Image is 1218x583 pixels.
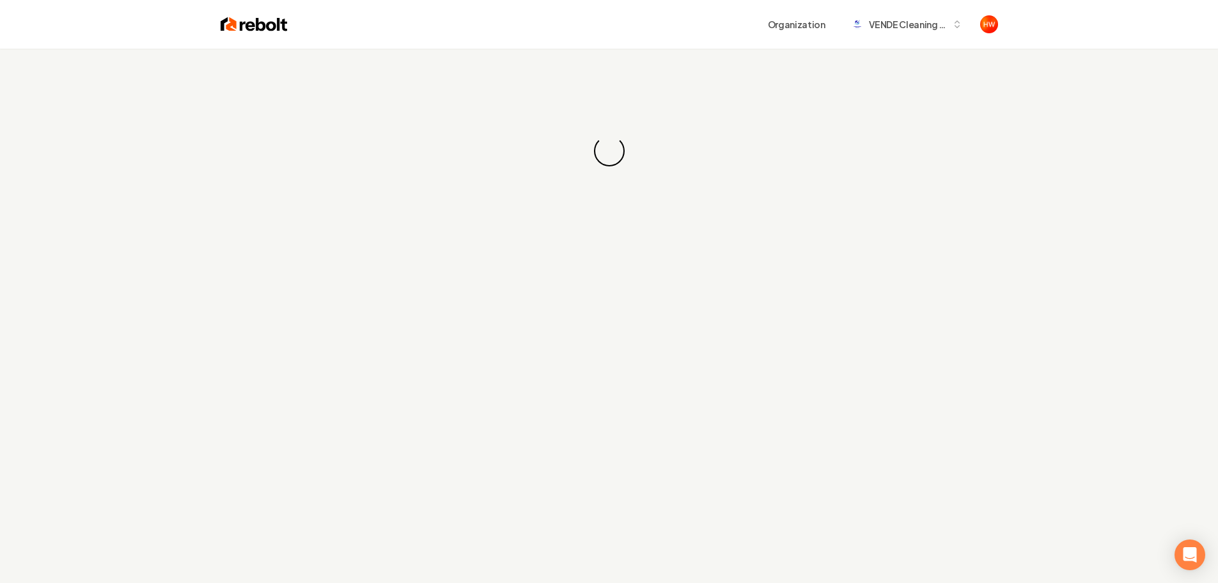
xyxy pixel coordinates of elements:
div: Open Intercom Messenger [1175,539,1205,570]
img: VENDE Cleaning Services [851,18,864,31]
button: Open user button [980,15,998,33]
div: Loading [588,130,630,172]
img: Rebolt Logo [221,15,288,33]
span: VENDE Cleaning Services [869,18,947,31]
img: HSA Websites [980,15,998,33]
button: Organization [760,13,833,36]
